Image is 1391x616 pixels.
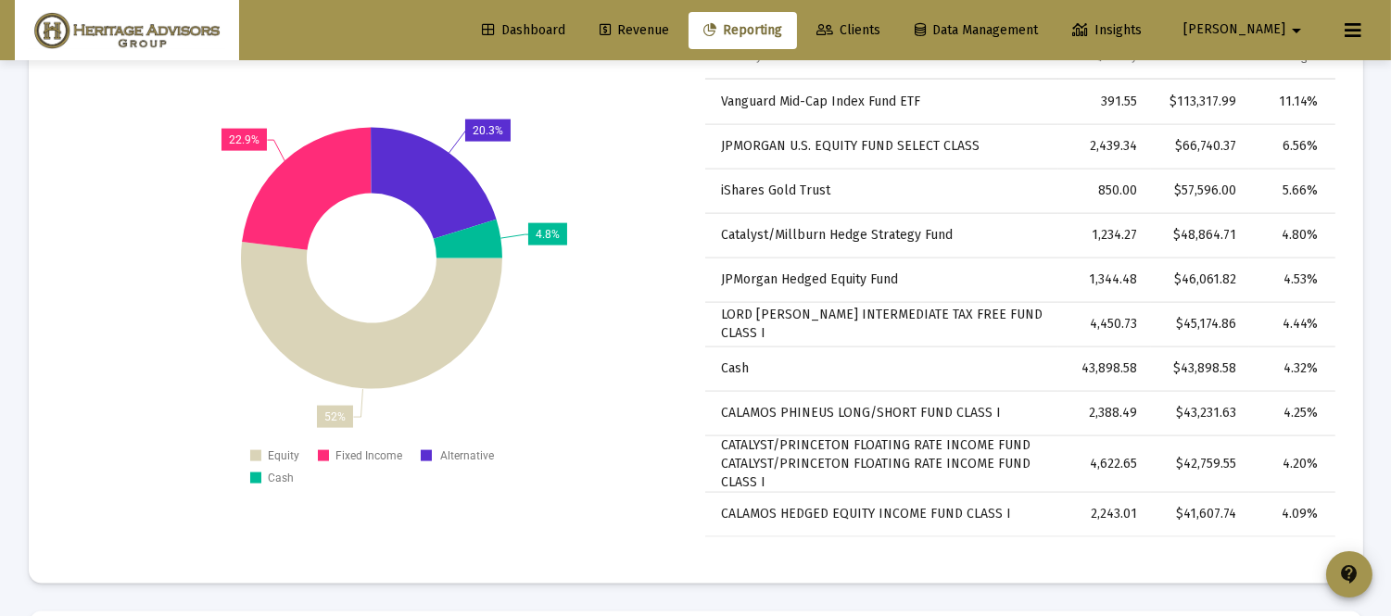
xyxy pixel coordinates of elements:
[600,22,669,38] span: Revenue
[1151,435,1249,492] td: $42,759.55
[705,169,1059,213] td: iShares Gold Trust
[1262,315,1319,333] div: 4.44%
[1058,213,1150,258] td: 1,234.27
[1072,22,1142,38] span: Insights
[473,124,503,137] text: 20.3%
[1058,302,1150,346] td: 4,450.73
[585,12,684,49] a: Revenue
[1262,455,1319,473] div: 4.20%
[802,12,895,49] a: Clients
[705,302,1059,346] td: LORD [PERSON_NAME] INTERMEDIATE TAX FREE FUND CLASS I
[816,22,880,38] span: Clients
[1058,391,1150,435] td: 2,388.49
[1151,302,1249,346] td: $45,174.86
[268,471,294,484] text: Cash
[324,410,346,423] text: 52%
[705,213,1059,258] td: Catalyst/Millburn Hedge Strategy Fund
[689,12,797,49] a: Reporting
[1151,492,1249,536] td: $41,607.74
[705,35,1335,537] div: Data grid
[705,435,1059,492] td: CATALYST/PRINCETON FLOATING RATE INCOME FUND CATALYST/PRINCETON FLOATING RATE INCOME FUND CLASS I
[1262,182,1319,200] div: 5.66%
[705,80,1059,124] td: Vanguard Mid-Cap Index Fund ETF
[705,346,1059,391] td: Cash
[1057,12,1157,49] a: Insights
[1262,270,1319,289] div: 4.53%
[1262,505,1319,523] div: 4.09%
[705,124,1059,169] td: JPMORGAN U.S. EQUITY FUND SELECT CLASS
[536,228,560,241] text: 4.8%
[705,258,1059,302] td: JPMorgan Hedged Equity Fund
[705,492,1059,536] td: CALAMOS HEDGED EQUITY INCOME FUND CLASS I
[1151,124,1249,169] td: $66,740.37
[1151,169,1249,213] td: $57,596.00
[1151,346,1249,391] td: $43,898.58
[1151,258,1249,302] td: $46,061.82
[1058,80,1150,124] td: 391.55
[29,12,225,49] img: Dashboard
[705,391,1059,435] td: CALAMOS PHINEUS LONG/SHORT FUND CLASS I
[1058,435,1150,492] td: 4,622.65
[1338,563,1360,585] mat-icon: contact_support
[1058,258,1150,302] td: 1,344.48
[440,449,494,462] text: Alternative
[1262,226,1319,245] div: 4.80%
[467,12,580,49] a: Dashboard
[1262,93,1319,111] div: 11.14%
[335,449,402,462] text: Fixed Income
[1151,80,1249,124] td: $113,317.99
[1262,137,1319,156] div: 6.56%
[1151,213,1249,258] td: $48,864.71
[900,12,1053,49] a: Data Management
[1262,404,1319,422] div: 4.25%
[1058,169,1150,213] td: 850.00
[482,22,565,38] span: Dashboard
[1285,12,1308,49] mat-icon: arrow_drop_down
[229,133,259,146] text: 22.9%
[268,449,299,462] text: Equity
[1058,492,1150,536] td: 2,243.01
[915,22,1038,38] span: Data Management
[1058,124,1150,169] td: 2,439.34
[1161,11,1330,48] button: [PERSON_NAME]
[703,22,782,38] span: Reporting
[1183,22,1285,38] span: [PERSON_NAME]
[1151,391,1249,435] td: $43,231.63
[1262,359,1319,378] div: 4.32%
[1058,346,1150,391] td: 43,898.58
